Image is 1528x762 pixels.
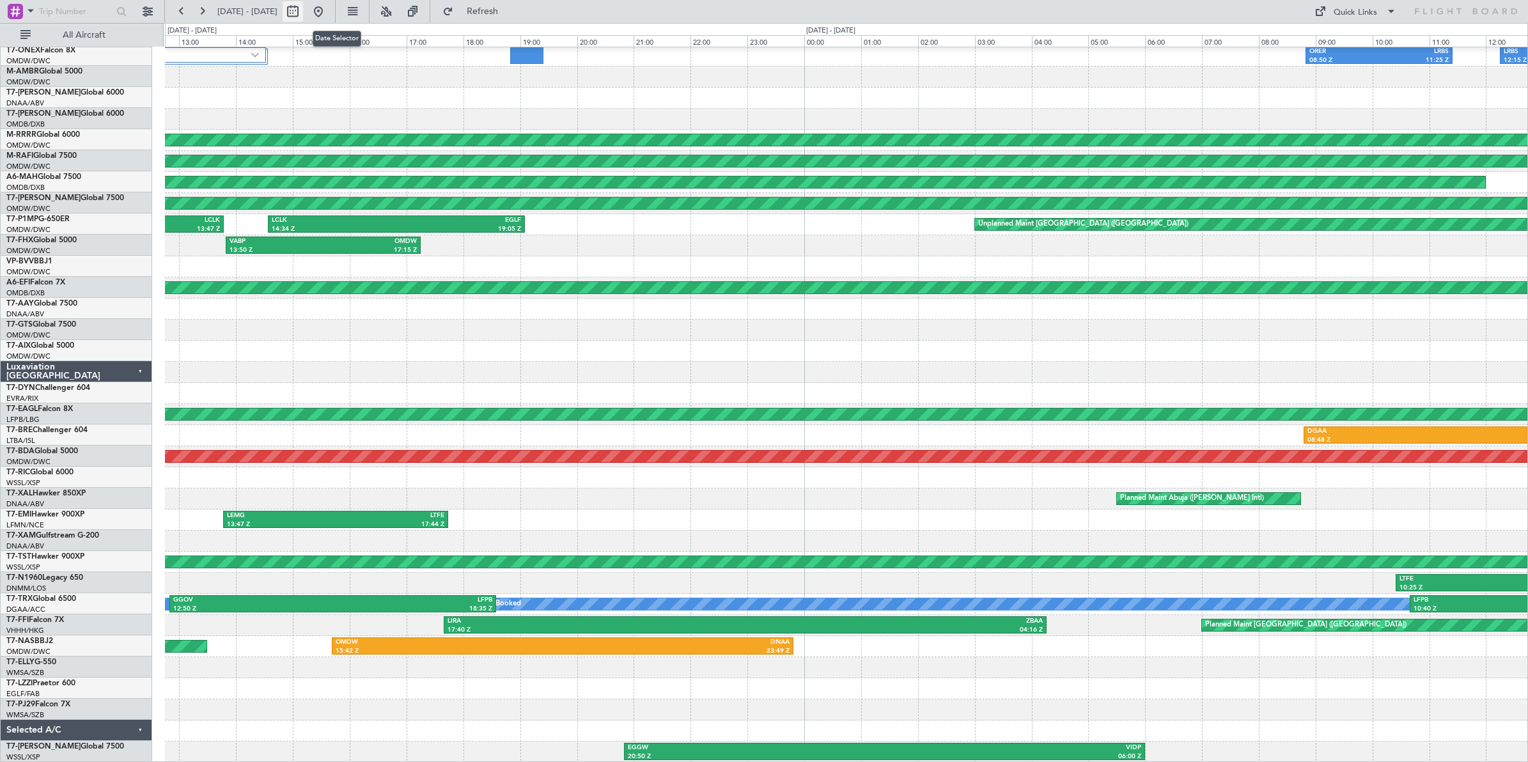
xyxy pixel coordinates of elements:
[6,237,77,244] a: T7-FHXGlobal 5000
[324,237,417,246] div: OMDW
[6,225,51,235] a: OMDW/DWC
[313,31,361,47] div: Date Selector
[6,246,51,256] a: OMDW/DWC
[396,216,521,225] div: EGLF
[1088,35,1145,47] div: 05:00
[1373,35,1430,47] div: 10:00
[806,26,855,36] div: [DATE] - [DATE]
[481,595,521,614] div: A/C Booked
[6,110,81,118] span: T7-[PERSON_NAME]
[6,309,44,319] a: DNAA/ABV
[6,584,46,593] a: DNMM/LOS
[6,384,90,392] a: T7-DYNChallenger 604
[6,56,51,66] a: OMDW/DWC
[690,35,747,47] div: 22:00
[168,26,217,36] div: [DATE] - [DATE]
[1120,489,1264,508] div: Planned Maint Abuja ([PERSON_NAME] Intl)
[6,68,82,75] a: M-AMBRGlobal 5000
[6,183,45,192] a: OMDB/DXB
[6,352,51,361] a: OMDW/DWC
[456,7,510,16] span: Refresh
[6,288,45,298] a: OMDB/DXB
[6,701,70,708] a: T7-PJ29Falcon 7X
[6,47,40,54] span: T7-ONEX
[6,595,33,603] span: T7-TRX
[6,258,34,265] span: VP-BVV
[6,490,33,497] span: T7-XAL
[520,35,577,47] div: 19:00
[1379,47,1449,56] div: LRBS
[39,2,113,21] input: Trip Number
[563,647,790,656] div: 23:49 Z
[464,35,520,47] div: 18:00
[6,553,31,561] span: T7-TST
[336,520,444,529] div: 17:44 Z
[1145,35,1202,47] div: 06:00
[6,490,86,497] a: T7-XALHawker 850XP
[1259,35,1316,47] div: 08:00
[884,743,1141,752] div: VIDP
[396,225,521,234] div: 19:05 Z
[6,204,51,214] a: OMDW/DWC
[332,596,492,605] div: LFPB
[628,743,885,752] div: EGGW
[6,595,76,603] a: T7-TRXGlobal 6500
[230,237,323,246] div: VABP
[336,511,444,520] div: LTFE
[6,478,40,488] a: WSSL/XSP
[227,511,336,520] div: LEMG
[6,680,33,687] span: T7-LZZI
[1316,35,1373,47] div: 09:00
[1399,575,1493,584] div: LTFE
[6,173,38,181] span: A6-MAH
[563,638,790,647] div: DNAA
[6,405,38,413] span: T7-EAGL
[324,246,417,255] div: 17:15 Z
[1308,1,1403,22] button: Quick Links
[6,553,84,561] a: T7-TSTHawker 900XP
[6,426,88,434] a: T7-BREChallenger 604
[448,617,745,626] div: LIRA
[6,131,36,139] span: M-RRRR
[6,426,33,434] span: T7-BRE
[6,215,38,223] span: T7-P1MP
[747,35,804,47] div: 23:00
[33,31,135,40] span: All Aircraft
[336,638,563,647] div: OMDW
[861,35,918,47] div: 01:00
[6,384,35,392] span: T7-DYN
[1309,56,1379,65] div: 08:50 Z
[6,300,77,307] a: T7-AAYGlobal 7500
[6,436,35,446] a: LTBA/ISL
[6,258,52,265] a: VP-BVVBBJ1
[1399,584,1493,593] div: 10:25 Z
[6,321,76,329] a: T7-GTSGlobal 7500
[137,225,219,234] div: 13:47 Z
[6,68,39,75] span: M-AMBR
[6,98,44,108] a: DNAA/ABV
[6,415,40,424] a: LFPB/LBG
[6,394,38,403] a: EVRA/RIX
[332,605,492,614] div: 18:35 Z
[236,35,293,47] div: 14:00
[6,342,74,350] a: T7-AIXGlobal 5000
[6,637,53,645] a: T7-NASBBJ2
[745,617,1042,626] div: ZBAA
[975,35,1032,47] div: 03:00
[6,616,29,624] span: T7-FFI
[6,89,124,97] a: T7-[PERSON_NAME]Global 6000
[173,605,333,614] div: 12:50 Z
[6,532,99,540] a: T7-XAMGulfstream G-200
[6,469,30,476] span: T7-RIC
[1202,35,1259,47] div: 07:00
[6,342,31,350] span: T7-AIX
[6,637,35,645] span: T7-NAS
[6,658,35,666] span: T7-ELLY
[6,499,44,509] a: DNAA/ABV
[884,752,1141,761] div: 06:00 Z
[6,469,74,476] a: T7-RICGlobal 6000
[6,267,51,277] a: OMDW/DWC
[6,457,51,467] a: OMDW/DWC
[272,225,396,234] div: 14:34 Z
[6,658,56,666] a: T7-ELLYG-550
